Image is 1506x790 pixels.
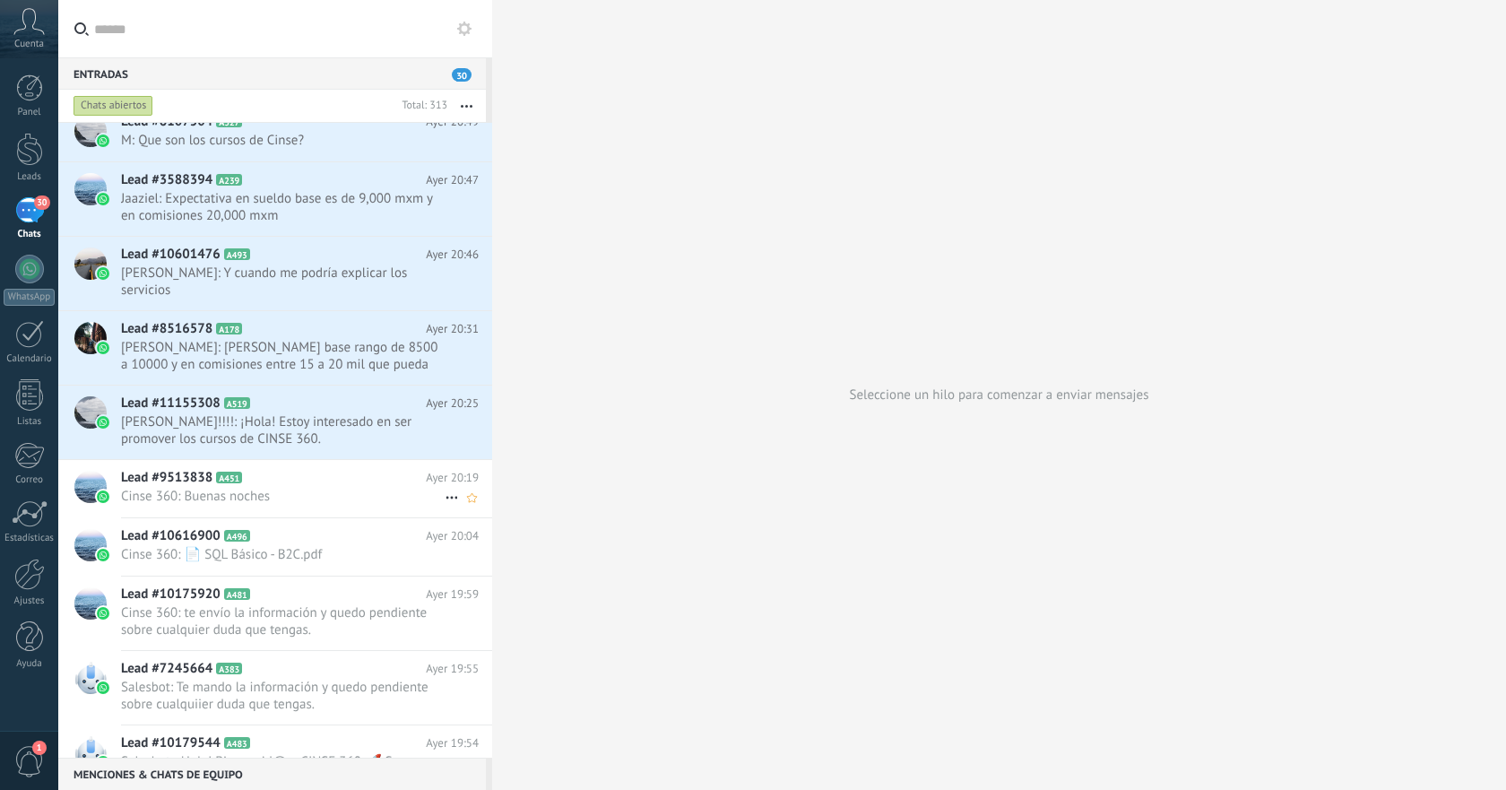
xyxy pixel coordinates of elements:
div: Chats abiertos [74,95,153,117]
img: waba.svg [97,490,109,503]
div: Correo [4,474,56,486]
div: Total: 313 [394,97,447,115]
span: A383 [216,663,242,674]
div: Ajustes [4,595,56,607]
div: Entradas [58,57,486,90]
span: Salesbot: ¡Hola! Bienvenid@ a CINSE 360 🚀 Somos líderes en educación en tecnologías avanzadas con... [121,753,445,787]
div: Calendario [4,353,56,365]
img: waba.svg [97,193,109,205]
span: Lead #11155308 [121,395,221,412]
img: waba.svg [97,549,109,561]
img: waba.svg [97,135,109,147]
a: Lead #10175920 A481 Ayer 19:59 Cinse 360: te envío la información y quedo pendiente sobre cualqui... [58,577,492,650]
span: A483 [224,737,250,749]
span: A496 [224,530,250,542]
span: Lead #3588394 [121,171,212,189]
span: A481 [224,588,250,600]
img: waba.svg [97,267,109,280]
span: Ayer 20:04 [426,527,479,545]
span: Ayer 20:19 [426,469,479,487]
span: Ayer 20:46 [426,246,479,264]
span: Cinse 360: te envío la información y quedo pendiente sobre cualquier duda que tengas. [121,604,445,638]
span: A519 [224,397,250,409]
span: Lead #10179544 [121,734,221,752]
span: Lead #8516578 [121,320,212,338]
a: Lead #10616900 A496 Ayer 20:04 Cinse 360: 📄 SQL Básico - B2C.pdf [58,518,492,576]
div: Chats [4,229,56,240]
span: Lead #10601476 [121,246,221,264]
span: Ayer 19:54 [426,734,479,752]
span: [PERSON_NAME]: [PERSON_NAME] base rango de 8500 a 10000 y en comisiones entre 15 a 20 mil que pue... [121,339,445,373]
div: Leads [4,171,56,183]
span: Ayer 19:59 [426,586,479,603]
span: Lead #10175920 [121,586,221,603]
div: Ayuda [4,658,56,670]
span: M: Que son los cursos de Cinse? [121,132,445,149]
a: Lead #10601476 A493 Ayer 20:46 [PERSON_NAME]: Y cuando me podría explicar los servicios [58,237,492,310]
div: Menciones & Chats de equipo [58,758,486,790]
img: waba.svg [97,342,109,354]
span: Lead #9513838 [121,469,212,487]
span: [PERSON_NAME]: Y cuando me podría explicar los servicios [121,265,445,299]
div: Estadísticas [4,533,56,544]
span: 30 [34,195,49,210]
img: waba.svg [97,681,109,694]
span: A451 [216,472,242,483]
a: Lead #6107504 A327 Ayer 20:49 M: Que son los cursos de Cinse? [58,104,492,161]
a: Lead #7245664 A383 Ayer 19:55 Salesbot: Te mando la información y quedo pendiente sobre cualquiie... [58,651,492,725]
span: Cinse 360: Buenas noches [121,488,445,505]
span: Ayer 19:55 [426,660,479,678]
img: waba.svg [97,607,109,620]
span: A239 [216,174,242,186]
span: A493 [224,248,250,260]
img: waba.svg [97,416,109,429]
span: Jaaziel: Expectativa en sueldo base es de 9,000 mxm y en comisiones 20,000 mxm [121,190,445,224]
img: waba.svg [97,756,109,768]
a: Lead #11155308 A519 Ayer 20:25 [PERSON_NAME]!!!!: ¡Hola! Estoy interesado en ser promover los cur... [58,386,492,459]
div: WhatsApp [4,289,55,306]
span: Ayer 20:47 [426,171,479,189]
span: Ayer 20:25 [426,395,479,412]
span: Salesbot: Te mando la información y quedo pendiente sobre cualquiier duda que tengas. [121,679,445,713]
span: 30 [452,68,472,82]
span: Ayer 20:31 [426,320,479,338]
span: [PERSON_NAME]!!!!: ¡Hola! Estoy interesado en ser promover los cursos de CINSE 360. [121,413,445,447]
a: Lead #8516578 A178 Ayer 20:31 [PERSON_NAME]: [PERSON_NAME] base rango de 8500 a 10000 y en comisi... [58,311,492,385]
span: Lead #7245664 [121,660,212,678]
div: Listas [4,416,56,428]
span: Cinse 360: 📄 SQL Básico - B2C.pdf [121,546,445,563]
a: Lead #3588394 A239 Ayer 20:47 Jaaziel: Expectativa en sueldo base es de 9,000 mxm y en comisiones... [58,162,492,236]
div: Panel [4,107,56,118]
span: A178 [216,323,242,334]
span: Cuenta [14,39,44,50]
span: 1 [32,741,47,755]
span: Lead #10616900 [121,527,221,545]
a: Lead #9513838 A451 Ayer 20:19 Cinse 360: Buenas noches [58,460,492,517]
